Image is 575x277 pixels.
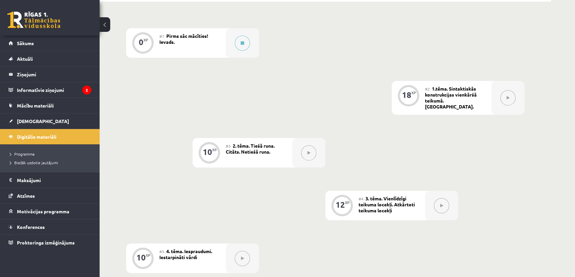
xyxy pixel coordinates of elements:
legend: Informatīvie ziņojumi [17,82,91,98]
span: Sākums [17,40,34,46]
a: Programma [10,151,93,157]
span: Motivācijas programma [17,208,69,214]
a: Maksājumi [9,173,91,188]
a: Atzīmes [9,188,91,203]
span: 4. tēma. Iespraudumi. Iestarpināti vārdi [159,248,212,260]
a: Aktuāli [9,51,91,66]
span: 1.tēma. Sintaktiskās konstrukcijas vienkāršā teikumā. [GEOGRAPHIC_DATA]. [425,86,477,109]
a: Informatīvie ziņojumi2 [9,82,91,98]
a: [DEMOGRAPHIC_DATA] [9,113,91,129]
i: 2 [82,86,91,95]
a: Rīgas 1. Tālmācības vidusskola [7,12,60,28]
span: #4 [359,196,364,201]
span: Atzīmes [17,193,35,199]
span: Proktoringa izmēģinājums [17,240,75,245]
span: #5 [159,249,164,254]
span: #1 [159,34,164,39]
span: Aktuāli [17,56,33,62]
span: Pirms sāc mācīties! Ievads. [159,33,208,45]
div: 12 [336,202,345,208]
div: XP [212,148,217,152]
a: Proktoringa izmēģinājums [9,235,91,250]
span: Konferences [17,224,45,230]
div: 10 [136,254,146,260]
div: 0 [139,39,143,45]
a: Biežāk uzdotie jautājumi [10,160,93,166]
span: 2. tēma. Tiešā runa. Citāts. Netiešā runa. [226,143,275,155]
div: 18 [402,92,411,98]
div: XP [143,38,148,42]
span: [DEMOGRAPHIC_DATA] [17,118,69,124]
a: Konferences [9,219,91,235]
span: Mācību materiāli [17,103,54,108]
div: 10 [203,149,212,155]
a: Digitālie materiāli [9,129,91,144]
a: Motivācijas programma [9,204,91,219]
a: Ziņojumi [9,67,91,82]
div: XP [345,201,350,204]
a: Mācību materiāli [9,98,91,113]
div: XP [146,253,150,257]
div: XP [411,91,416,95]
span: Biežāk uzdotie jautājumi [10,160,58,165]
a: Sākums [9,35,91,51]
span: #2 [425,86,430,92]
span: Programma [10,151,35,157]
span: #3 [226,143,231,149]
span: Digitālie materiāli [17,134,56,140]
legend: Maksājumi [17,173,91,188]
legend: Ziņojumi [17,67,91,82]
span: 3. tēma. Vienlīdzīgi teikuma locekļi. Atkārtoti teikuma locekļi [359,195,415,213]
